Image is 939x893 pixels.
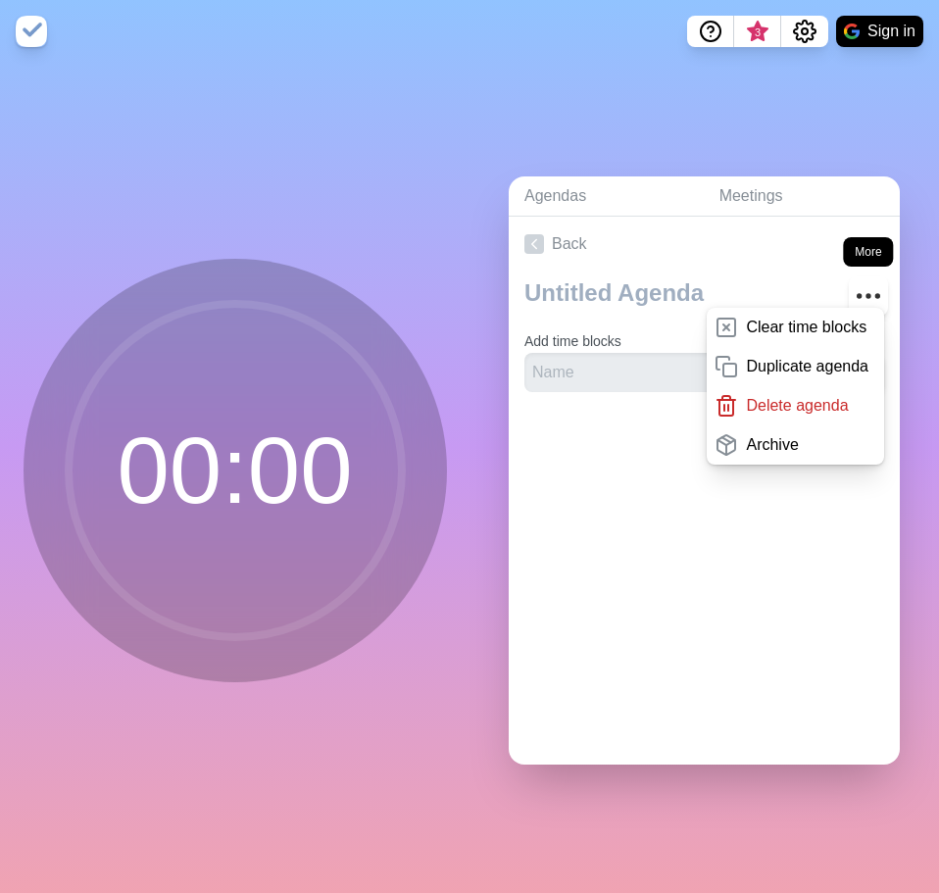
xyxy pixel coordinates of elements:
[16,16,47,47] img: timeblocks logo
[746,394,848,418] p: Delete agenda
[849,276,888,316] button: More
[704,176,900,217] a: Meetings
[746,316,866,339] p: Clear time blocks
[524,353,774,392] input: Name
[781,16,828,47] button: Settings
[509,176,704,217] a: Agendas
[844,24,860,39] img: google logo
[746,355,868,378] p: Duplicate agenda
[734,16,781,47] button: What’s new
[836,16,923,47] button: Sign in
[750,25,766,40] span: 3
[746,433,798,457] p: Archive
[687,16,734,47] button: Help
[524,333,621,349] label: Add time blocks
[509,217,900,272] a: Back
